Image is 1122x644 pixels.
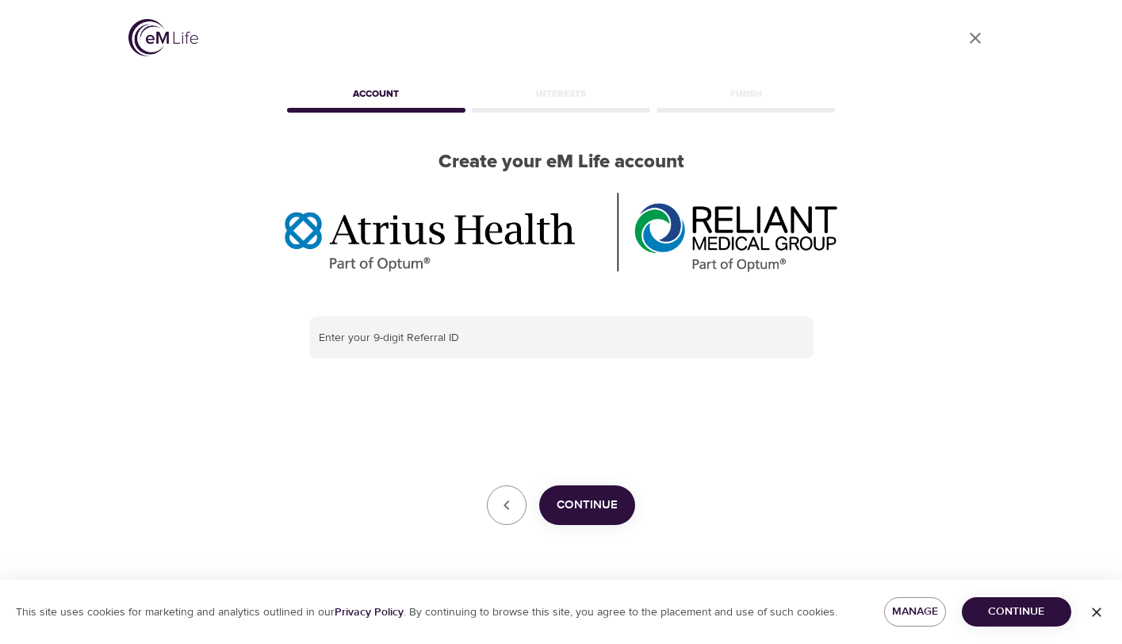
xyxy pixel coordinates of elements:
button: Manage [884,597,946,627]
img: Optum%20MA_AtriusReliant.png [285,193,838,272]
img: logo [128,19,198,56]
span: Continue [975,602,1059,622]
span: Manage [897,602,933,622]
button: Continue [539,485,635,525]
h2: Create your eM Life account [284,151,839,174]
a: close [956,19,994,57]
span: Continue [557,495,618,516]
a: Privacy Policy [335,605,404,619]
button: Continue [962,597,1071,627]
